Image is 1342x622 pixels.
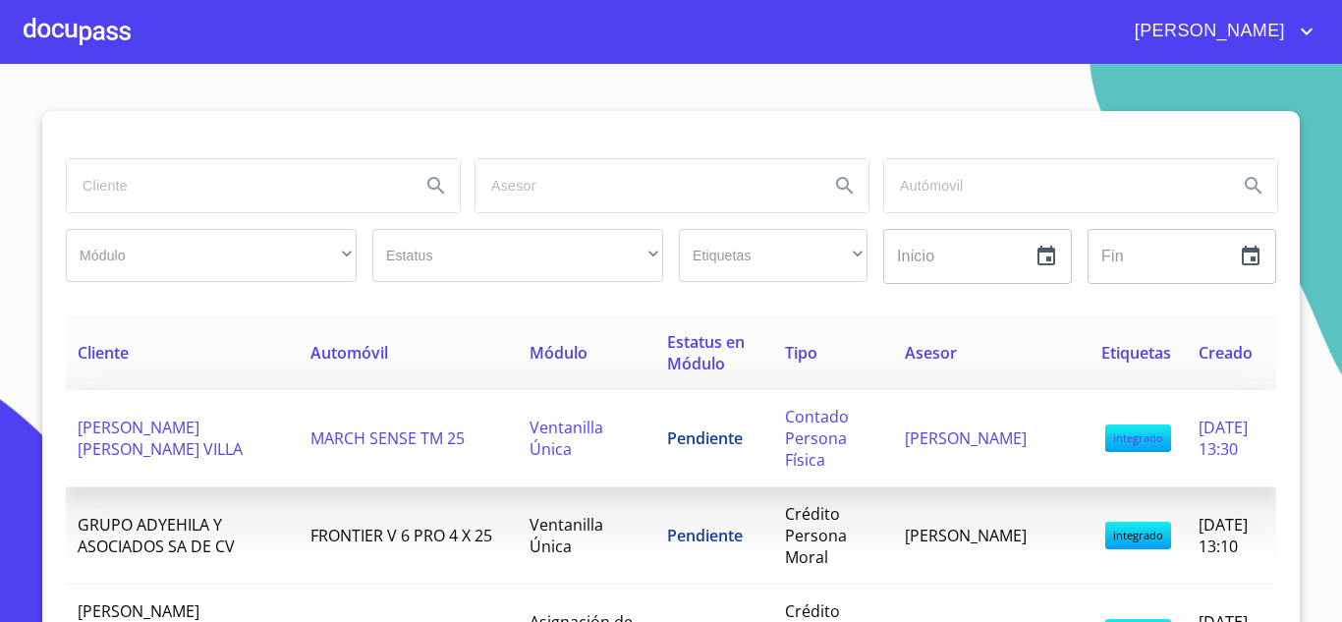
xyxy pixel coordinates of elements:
[905,525,1027,546] span: [PERSON_NAME]
[667,427,743,449] span: Pendiente
[905,427,1027,449] span: [PERSON_NAME]
[667,331,745,374] span: Estatus en Módulo
[310,525,492,546] span: FRONTIER V 6 PRO 4 X 25
[475,159,813,212] input: search
[1199,342,1253,364] span: Creado
[78,417,243,460] span: [PERSON_NAME] [PERSON_NAME] VILLA
[67,159,405,212] input: search
[905,342,957,364] span: Asesor
[530,417,603,460] span: Ventanilla Única
[66,229,357,282] div: ​
[530,342,587,364] span: Módulo
[679,229,867,282] div: ​
[78,342,129,364] span: Cliente
[785,406,849,471] span: Contado Persona Física
[78,514,235,557] span: GRUPO ADYEHILA Y ASOCIADOS SA DE CV
[310,342,388,364] span: Automóvil
[1120,16,1295,47] span: [PERSON_NAME]
[413,162,460,209] button: Search
[1101,342,1171,364] span: Etiquetas
[1105,424,1171,452] span: integrado
[530,514,603,557] span: Ventanilla Única
[372,229,663,282] div: ​
[1199,514,1248,557] span: [DATE] 13:10
[884,159,1222,212] input: search
[785,342,817,364] span: Tipo
[785,503,847,568] span: Crédito Persona Moral
[1105,522,1171,549] span: integrado
[1230,162,1277,209] button: Search
[1120,16,1318,47] button: account of current user
[667,525,743,546] span: Pendiente
[310,427,465,449] span: MARCH SENSE TM 25
[1199,417,1248,460] span: [DATE] 13:30
[821,162,868,209] button: Search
